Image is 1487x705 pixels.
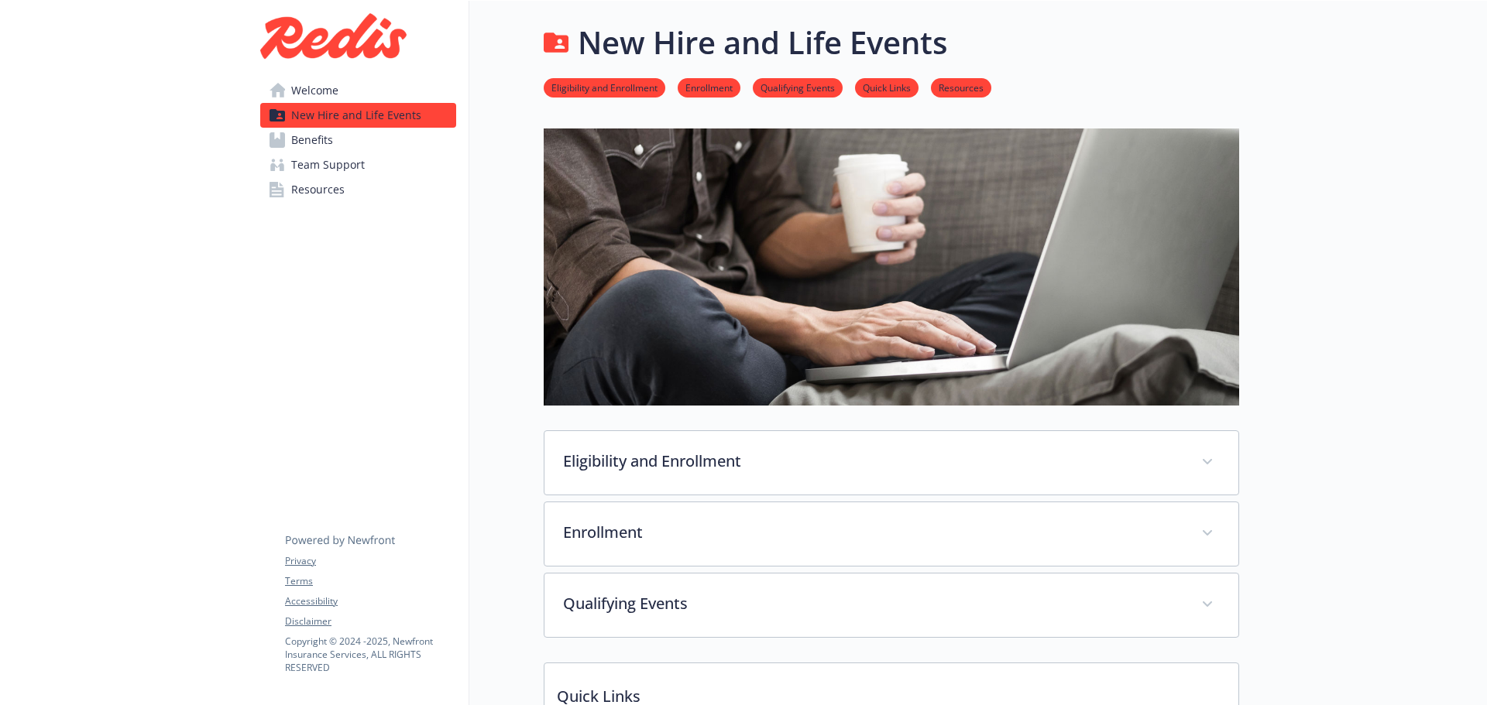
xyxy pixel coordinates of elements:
a: Eligibility and Enrollment [544,80,665,94]
a: Quick Links [855,80,919,94]
a: Disclaimer [285,614,455,628]
a: Privacy [285,554,455,568]
span: Team Support [291,152,365,177]
p: Enrollment [563,521,1183,544]
a: Welcome [260,78,456,103]
h1: New Hire and Life Events [578,19,947,66]
p: Copyright © 2024 - 2025 , Newfront Insurance Services, ALL RIGHTS RESERVED [285,635,455,674]
span: Resources [291,177,345,202]
p: Eligibility and Enrollment [563,450,1183,473]
span: Welcome [291,78,338,103]
a: Team Support [260,152,456,177]
a: Terms [285,574,455,588]
a: Resources [260,177,456,202]
div: Enrollment [544,502,1238,566]
a: Resources [931,80,991,94]
img: new hire page banner [544,128,1239,406]
a: Qualifying Events [753,80,843,94]
div: Qualifying Events [544,573,1238,637]
span: New Hire and Life Events [291,103,421,128]
a: Accessibility [285,594,455,608]
span: Benefits [291,128,333,152]
div: Eligibility and Enrollment [544,431,1238,495]
a: Enrollment [678,80,740,94]
a: New Hire and Life Events [260,103,456,128]
p: Qualifying Events [563,592,1183,615]
a: Benefits [260,128,456,152]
